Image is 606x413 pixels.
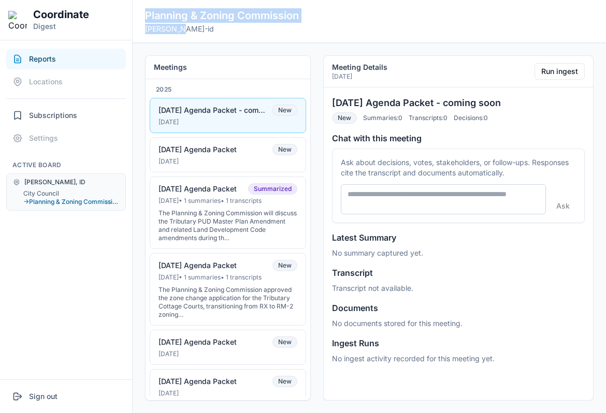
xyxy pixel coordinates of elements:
h2: Meeting Details [332,62,387,72]
span: [PERSON_NAME], ID [24,178,85,186]
div: [DATE] Agenda Packet [158,184,237,194]
h4: Transcript [332,267,585,279]
div: 2025 [150,85,306,94]
h2: Planning & Zoning Commission [145,8,299,23]
h4: Ingest Runs [332,337,585,349]
button: City Council [23,189,119,198]
span: New [272,105,297,116]
div: [DATE] Agenda Packet [158,337,237,347]
button: [DATE] Agenda PacketNew[DATE] [150,137,306,172]
h4: Chat with this meeting [332,132,585,144]
button: Settings [6,128,126,149]
h4: Latest Summary [332,231,585,244]
span: New [272,376,297,387]
p: Transcript not available. [332,283,585,293]
div: [DATE] • 1 summaries • 1 transcripts [158,273,297,282]
p: Ask about decisions, votes, stakeholders, or follow-ups. Responses cite the transcript and docume... [341,157,574,178]
h3: [DATE] Agenda Packet - coming soon [332,96,585,110]
p: [DATE] [332,72,387,81]
button: Reports [6,49,126,69]
p: No summary captured yet. [332,248,585,258]
span: Settings [29,133,58,143]
div: [DATE] [158,157,297,166]
span: Reports [29,54,56,64]
button: Sign out [6,386,126,407]
div: [DATE] Agenda Packet - coming soon [158,106,266,115]
p: No ingest activity recorded for this meeting yet. [332,353,585,364]
p: Digest [33,21,89,32]
button: Subscriptions [6,105,126,126]
div: The Planning & Zoning Commission will discuss the Tributary PUD Master Plan Amendment and related... [158,209,297,242]
button: Locations [6,71,126,92]
h4: Documents [332,302,585,314]
span: New [332,112,357,124]
div: [DATE] Agenda Packet [158,261,237,270]
span: Locations [29,77,63,87]
span: New [272,144,297,155]
button: Run ingest [535,63,585,80]
span: New [272,260,297,271]
button: [DATE] Agenda PacketSummarized[DATE]• 1 summaries• 1 transcriptsThe Planning & Zoning Commission ... [150,176,306,249]
button: [DATE] Agenda Packet - coming soonNew[DATE] [150,98,306,133]
div: [DATE] • 1 summaries • 1 transcripts [158,197,297,205]
p: No documents stored for this meeting. [332,318,585,329]
div: [DATE] Agenda Packet [158,377,237,386]
div: The Planning & Zoning Commission approved the zone change application for the Tributary Cottage C... [158,286,297,319]
button: [DATE] Agenda PacketNew[DATE] [150,369,306,404]
img: Coordinate [8,11,27,30]
button: →Planning & Zoning Commission [23,198,119,206]
span: New [272,336,297,348]
span: Transcripts: 0 [409,114,448,122]
button: [DATE] Agenda PacketNew[DATE]• 1 summaries• 1 transcriptsThe Planning & Zoning Commission approve... [150,253,306,326]
h2: Active Board [6,161,126,169]
span: Subscriptions [29,110,77,121]
div: [DATE] [158,389,297,397]
span: Summarized [248,183,297,195]
span: Summaries: 0 [363,114,402,122]
span: Decisions: 0 [454,114,488,122]
h1: Coordinate [33,8,89,21]
div: [DATE] [158,118,297,126]
h2: Meetings [154,62,302,72]
div: [DATE] [158,350,297,358]
button: [DATE] Agenda PacketNew[DATE] [150,330,306,365]
div: [DATE] Agenda Packet [158,145,237,154]
p: [PERSON_NAME]-id [145,24,299,34]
